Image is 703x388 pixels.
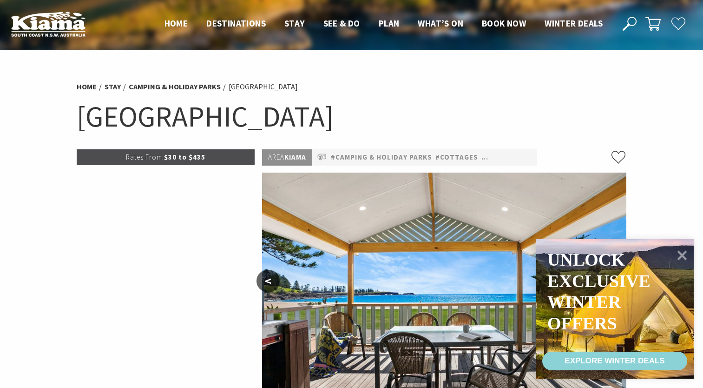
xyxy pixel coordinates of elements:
span: Home [164,18,188,29]
span: Plan [379,18,400,29]
span: Area [268,153,284,161]
span: See & Do [323,18,360,29]
h1: [GEOGRAPHIC_DATA] [77,98,627,135]
a: #Pet Friendly [481,152,535,163]
a: Home [77,82,97,92]
a: Stay [105,82,121,92]
div: Unlock exclusive winter offers [547,249,650,334]
li: [GEOGRAPHIC_DATA] [229,81,298,93]
span: What’s On [418,18,463,29]
span: Winter Deals [545,18,603,29]
p: Kiama [262,149,312,166]
span: Stay [284,18,305,29]
span: Book now [482,18,526,29]
a: Camping & Holiday Parks [129,82,221,92]
nav: Main Menu [155,16,612,32]
a: #Camping & Holiday Parks [331,152,432,163]
img: Kiama Logo [11,11,85,37]
span: Destinations [206,18,266,29]
a: EXPLORE WINTER DEALS [542,352,687,370]
button: < [256,270,280,292]
p: $30 to $435 [77,149,255,165]
a: #Cottages [435,152,478,163]
span: Rates From: [126,153,164,161]
div: EXPLORE WINTER DEALS [565,352,664,370]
